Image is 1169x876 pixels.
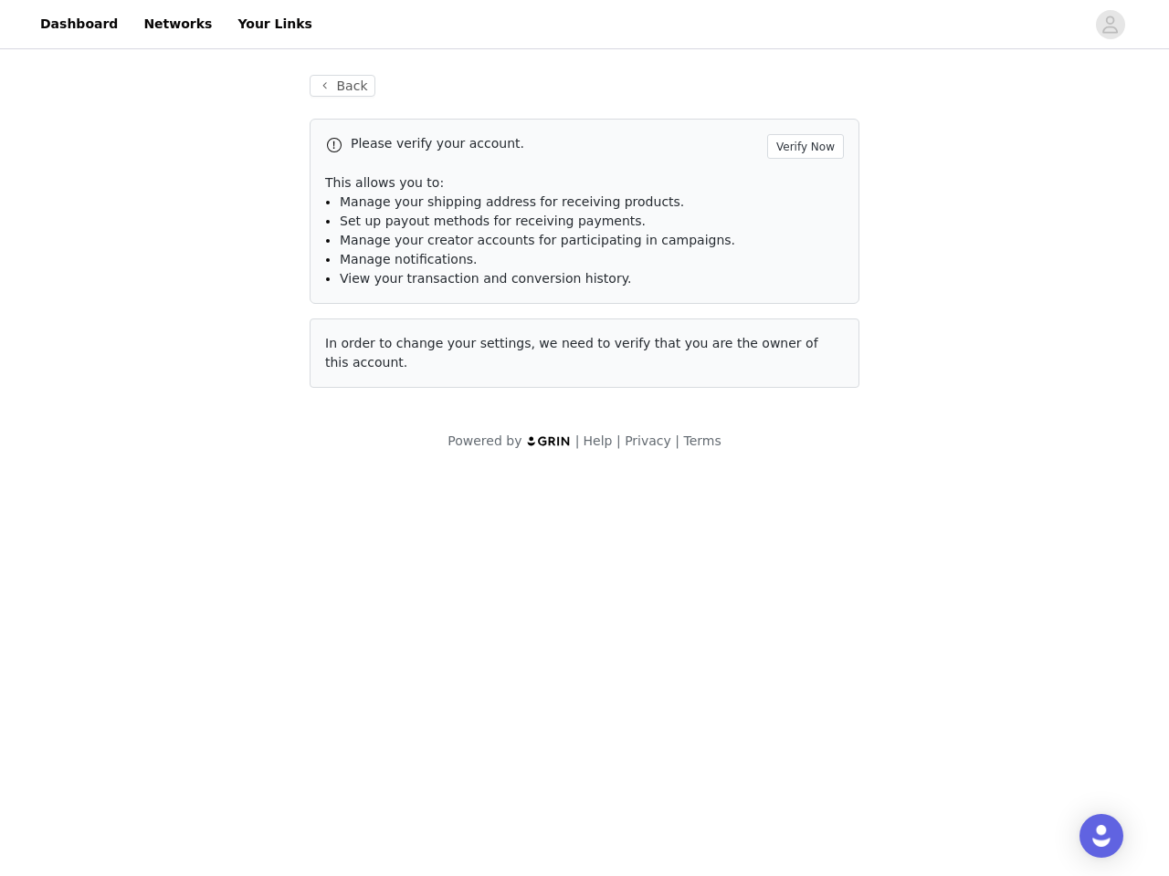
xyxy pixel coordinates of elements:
[340,252,478,266] span: Manage notifications.
[767,134,844,159] button: Verify Now
[683,433,721,448] a: Terms
[340,271,631,286] span: View your transaction and conversion history.
[1079,814,1123,858] div: Open Intercom Messenger
[340,194,684,209] span: Manage your shipping address for receiving products.
[526,435,572,447] img: logo
[325,173,844,193] p: This allows you to:
[1101,10,1119,39] div: avatar
[226,4,323,45] a: Your Links
[29,4,129,45] a: Dashboard
[675,433,679,448] span: |
[584,433,613,448] a: Help
[325,336,818,370] span: In order to change your settings, we need to verify that you are the owner of this account.
[310,75,375,97] button: Back
[340,214,646,228] span: Set up payout methods for receiving payments.
[132,4,223,45] a: Networks
[340,233,735,247] span: Manage your creator accounts for participating in campaigns.
[448,433,521,448] span: Powered by
[616,433,621,448] span: |
[625,433,671,448] a: Privacy
[575,433,580,448] span: |
[351,134,760,153] p: Please verify your account.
